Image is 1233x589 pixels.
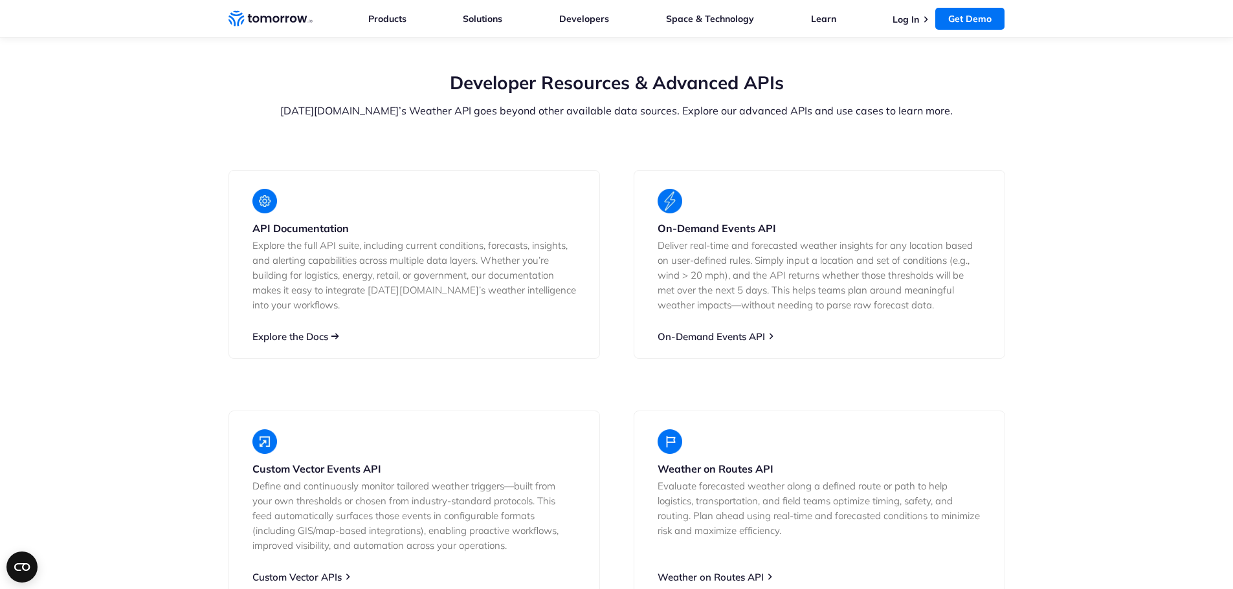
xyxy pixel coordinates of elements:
p: [DATE][DOMAIN_NAME]’s Weather API goes beyond other available data sources. Explore our advanced ... [228,103,1005,118]
h2: Developer Resources & Advanced APIs [228,70,1005,95]
p: Evaluate forecasted weather along a defined route or path to help logistics, transportation, and ... [658,478,981,538]
a: Explore the Docs [252,330,328,343]
a: Log In [893,14,919,25]
p: Explore the full API suite, including current conditions, forecasts, insights, and alerting capab... [252,238,576,312]
p: Define and continuously monitor tailored weather triggers—built from your own thresholds or chose... [252,478,576,553]
a: Developers [559,13,609,25]
strong: Custom Vector Events API [252,462,381,475]
a: On-Demand Events API [658,330,765,343]
strong: Weather on Routes API [658,462,773,475]
a: Home link [228,9,313,28]
p: Deliver real-time and forecasted weather insights for any location based on user-defined rules. S... [658,238,981,312]
strong: On-Demand Events API [658,222,776,235]
a: Weather on Routes API [658,571,764,583]
a: Custom Vector APIs [252,571,342,583]
button: Open CMP widget [6,552,38,583]
a: Get Demo [935,8,1005,30]
strong: API Documentation [252,222,349,235]
a: Solutions [463,13,502,25]
a: Space & Technology [666,13,754,25]
a: Learn [811,13,836,25]
a: Products [368,13,406,25]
